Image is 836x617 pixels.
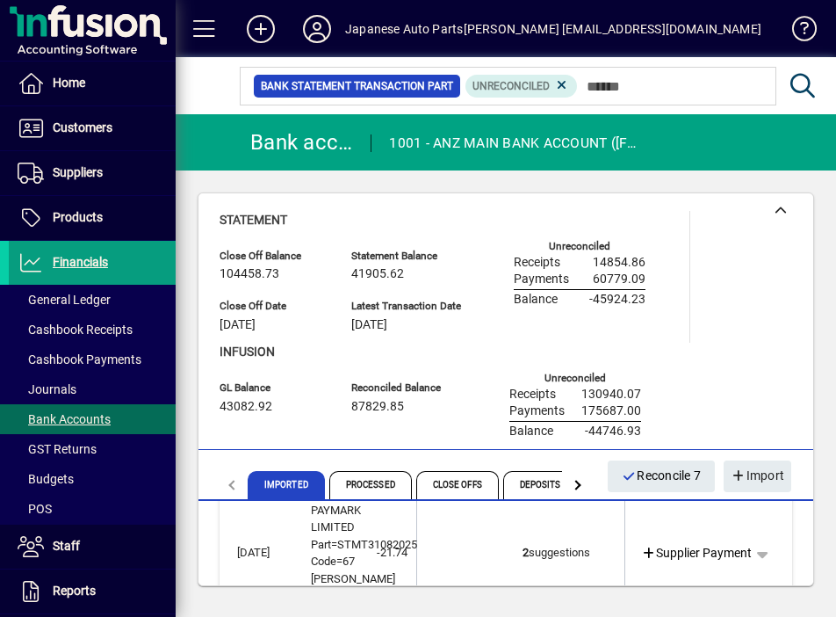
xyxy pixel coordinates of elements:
span: Suppliers [53,165,103,179]
span: Close Off Date [220,301,325,312]
span: Reports [53,584,96,598]
span: Receipts [509,388,556,402]
span: 41905.62 [351,267,404,281]
mat-chip: Reconciliation Status: Unreconciled [465,75,577,98]
a: Journals [9,374,176,404]
span: 130940.07 [581,388,641,402]
span: -21.74 [377,546,407,559]
span: GST Returns [18,442,97,456]
span: Bank Accounts [18,412,111,426]
span: Payments [514,272,569,287]
div: Japanese Auto Parts [345,15,463,43]
a: Products [9,196,176,240]
a: Reports [9,570,176,613]
span: 43082.92 [220,400,272,414]
a: Bank Accounts [9,404,176,434]
span: Receipts [514,256,560,270]
span: Cashbook Receipts [18,323,133,337]
label: Unreconciled [544,373,606,384]
span: Unreconciled [472,80,550,92]
span: GL Balance [220,382,325,394]
span: Budgets [18,472,74,486]
span: 14854.86 [593,256,645,270]
span: Close Offs [416,471,499,499]
div: 1001 - ANZ MAIN BANK ACCOUNT ([FINANCIAL_ID]) [389,129,638,157]
span: General Ledger [18,293,111,307]
button: Reconcile 7 [608,461,715,492]
a: POS [9,494,176,524]
a: Cashbook Receipts [9,315,176,345]
span: Bank Statement Transaction Part [261,77,453,95]
mat-expansion-panel-header: [DATE]PAYMARK LIMITEDPart=STMT31082025 Code=67 [PERSON_NAME] Ref=112886-21.742suggestionsSupplier... [220,492,792,614]
span: [DATE] [220,318,256,332]
a: Supplier Payment [634,537,760,569]
a: Budgets [9,464,176,494]
label: Unreconciled [549,241,610,252]
span: Home [53,76,85,90]
span: Products [53,210,103,224]
span: 60779.09 [593,272,645,287]
a: Knowledge Base [779,4,814,61]
span: Processed [329,471,412,499]
span: POS [18,502,52,516]
div: [PERSON_NAME] [EMAIL_ADDRESS][DOMAIN_NAME] [464,15,761,43]
span: Customers [53,120,112,134]
span: [DATE] [351,318,387,332]
span: Statement Balance [351,250,461,262]
span: Cashbook Payments [18,352,141,367]
span: 87829.85 [351,400,404,414]
span: Deposits [503,471,578,499]
a: Home [9,62,176,105]
span: Financials [53,255,108,269]
span: Balance [509,425,553,439]
span: Payments [509,404,565,418]
a: Cashbook Payments [9,345,176,374]
span: 104458.73 [220,267,279,281]
span: 175687.00 [581,404,641,418]
span: Balance [514,293,558,307]
b: 2 [522,546,529,559]
div: Bank account [250,128,353,156]
span: Staff [53,539,80,553]
a: General Ledger [9,285,176,315]
a: GST Returns [9,434,176,464]
span: Import [731,461,784,490]
a: Staff [9,525,176,569]
td: [DATE] [228,501,311,606]
span: -45924.23 [589,293,645,307]
button: Add [233,13,289,45]
span: Close Off Balance [220,250,325,262]
span: -44746.93 [585,425,641,439]
span: Journals [18,382,76,396]
button: Import [724,461,791,492]
span: Reconcile 7 [622,461,701,490]
span: Infusion [220,345,275,359]
button: Profile [289,13,345,45]
span: Imported [248,471,325,499]
a: Suppliers [9,151,176,195]
span: Reconciled Balance [351,382,457,394]
span: Supplier Payment [641,544,753,563]
span: Latest Transaction Date [351,301,461,312]
a: Customers [9,106,176,150]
